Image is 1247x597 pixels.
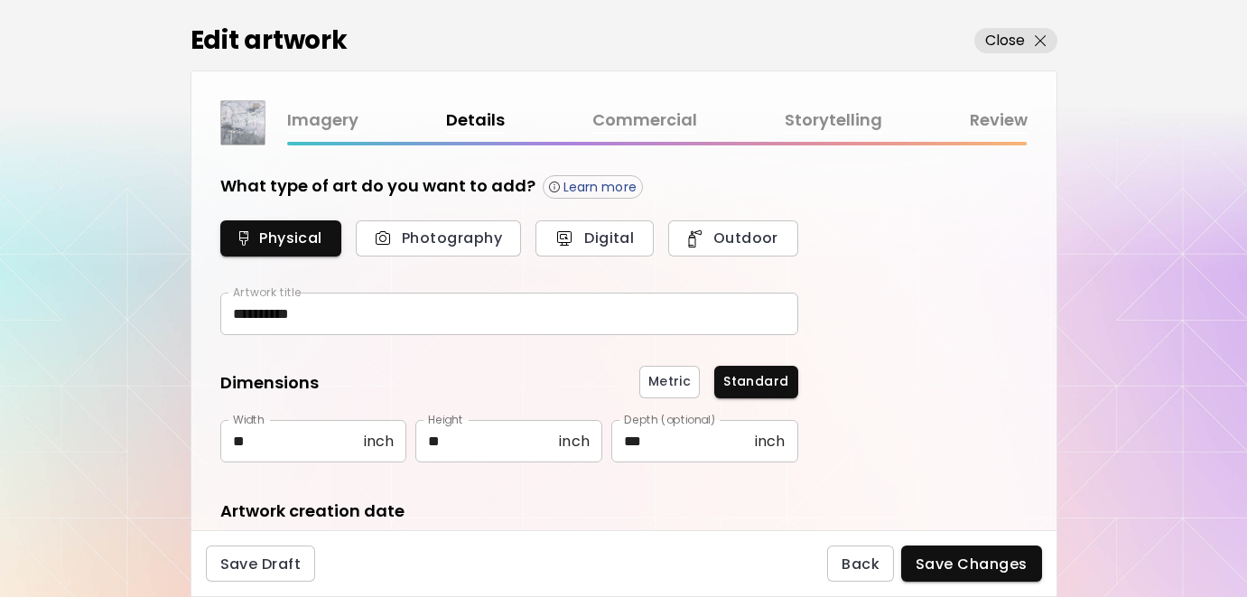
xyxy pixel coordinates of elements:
button: Standard [714,366,797,398]
button: Outdoor [668,220,797,257]
span: Digital [555,229,634,247]
span: Standard [723,372,788,391]
button: Digital [535,220,654,257]
img: thumbnail [221,101,265,145]
span: inch [364,433,395,450]
a: Review [970,107,1028,134]
button: Back [827,546,894,582]
h5: What type of art do you want to add? [220,174,535,199]
button: Physical [220,220,342,257]
button: Learn more [543,175,643,199]
button: Save Draft [206,546,316,582]
button: Photography [356,220,521,257]
a: Storytelling [785,107,882,134]
h5: Artwork creation date [220,499,405,523]
a: Commercial [592,107,697,134]
span: inch [559,433,590,450]
span: Photography [376,229,501,247]
span: Outdoor [688,229,777,247]
span: Save Draft [220,555,302,574]
p: Learn more [563,179,637,195]
span: Back [842,555,879,574]
a: Imagery [287,107,358,134]
span: Metric [648,372,691,391]
button: Save Changes [901,546,1042,582]
span: Physical [240,229,322,247]
button: Metric [639,366,700,398]
span: inch [755,433,786,450]
h5: Dimensions [220,371,319,398]
span: Save Changes [916,555,1028,574]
